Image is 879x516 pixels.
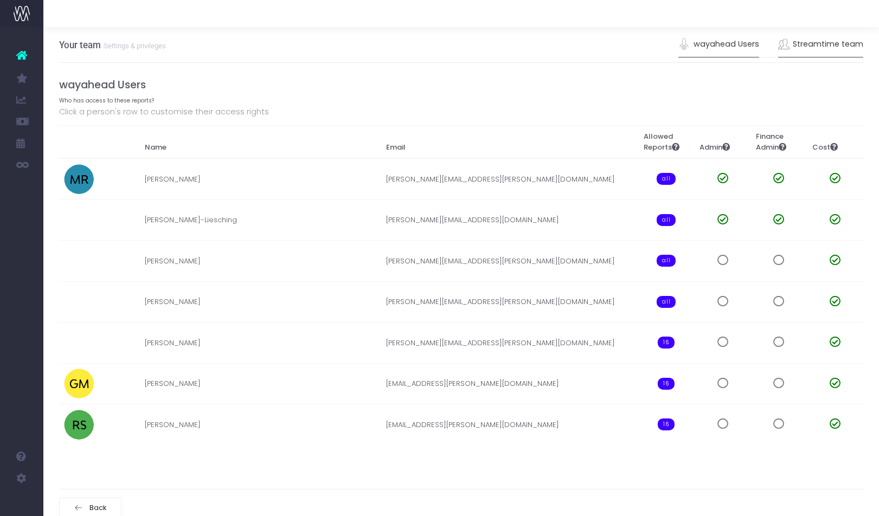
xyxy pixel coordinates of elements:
img: images/default_profile_image.png [14,494,30,511]
span: Back [86,504,107,512]
img: profile_images [64,205,94,235]
img: profile_images [64,287,94,317]
span: 16 [658,378,675,390]
span: all [657,296,676,308]
td: [PERSON_NAME] [139,281,381,322]
span: all [657,214,676,226]
span: all [657,255,676,267]
td: [EMAIL_ADDRESS][PERSON_NAME][DOMAIN_NAME] [381,404,638,445]
small: Who has access to these reports? [59,95,154,105]
td: [PERSON_NAME][EMAIL_ADDRESS][PERSON_NAME][DOMAIN_NAME] [381,241,638,282]
td: [PERSON_NAME] [139,241,381,282]
img: profile_images [64,328,94,358]
img: profile_images [64,246,94,276]
td: [PERSON_NAME][EMAIL_ADDRESS][PERSON_NAME][DOMAIN_NAME] [381,158,638,199]
th: Email [381,126,638,158]
a: wayahead Users [678,32,759,57]
td: [EMAIL_ADDRESS][PERSON_NAME][DOMAIN_NAME] [381,363,638,404]
img: profile_images [64,410,94,440]
td: [PERSON_NAME]-Liesching [139,199,381,241]
img: profile_images [64,369,94,398]
h3: Your team [59,40,166,50]
img: profile_images [64,164,94,194]
span: 16 [658,418,675,430]
td: [PERSON_NAME] [139,158,381,199]
span: all [657,173,676,185]
th: Admin [695,126,751,158]
td: [PERSON_NAME][EMAIL_ADDRESS][PERSON_NAME][DOMAIN_NAME] [381,281,638,322]
h4: wayahead Users [59,79,864,91]
a: Streamtime team [778,32,864,57]
td: [PERSON_NAME] [139,322,381,364]
small: Settings & privileges [101,40,166,50]
th: Finance Admin [751,126,807,158]
td: [PERSON_NAME][EMAIL_ADDRESS][PERSON_NAME][DOMAIN_NAME] [381,322,638,364]
p: Click a person's row to customise their access rights [59,105,864,118]
td: [PERSON_NAME][EMAIL_ADDRESS][DOMAIN_NAME] [381,199,638,241]
td: [PERSON_NAME] [139,363,381,404]
th: Cost [807,126,864,158]
th: Allowed Reports [638,126,695,158]
span: 16 [658,337,675,349]
td: [PERSON_NAME] [139,404,381,445]
th: Name [139,126,381,158]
